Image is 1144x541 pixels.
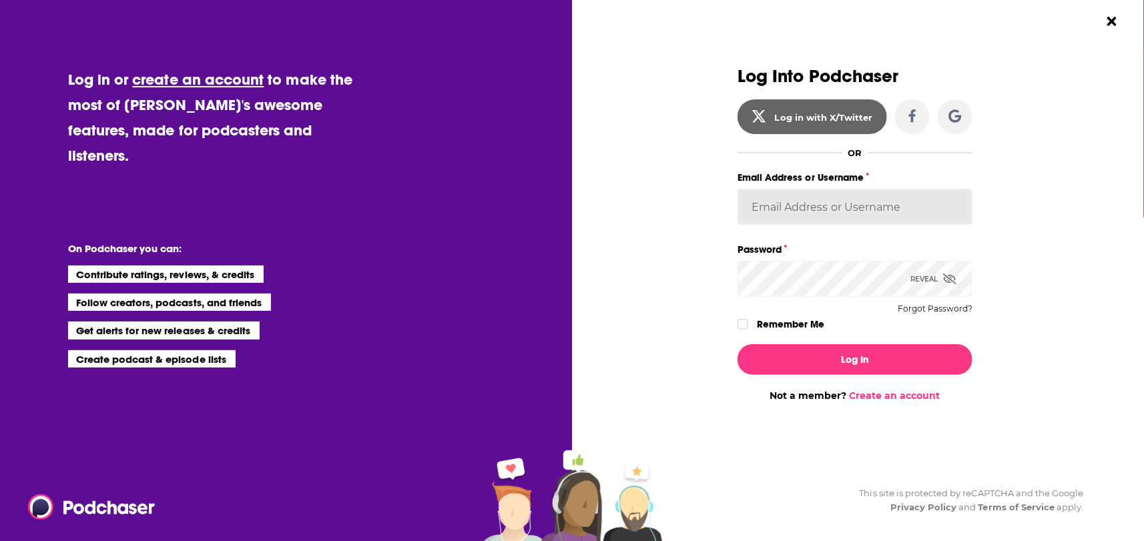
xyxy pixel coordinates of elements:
button: Close Button [1099,9,1125,34]
img: Podchaser - Follow, Share and Rate Podcasts [28,494,156,520]
label: Email Address or Username [738,169,972,186]
li: On Podchaser you can: [68,242,335,255]
a: create an account [132,70,264,89]
div: OR [848,147,862,158]
div: This site is protected by reCAPTCHA and the Google and apply. [849,486,1084,514]
a: Create an account [850,390,940,402]
a: Terms of Service [978,502,1055,512]
h3: Log Into Podchaser [738,67,972,86]
li: Follow creators, podcasts, and friends [68,294,272,311]
button: Forgot Password? [898,304,972,314]
button: Log In [738,344,972,375]
div: Reveal [910,261,956,297]
button: Log in with X/Twitter [738,99,887,134]
li: Contribute ratings, reviews, & credits [68,265,264,283]
li: Create podcast & episode lists [68,350,236,368]
li: Get alerts for new releases & credits [68,322,260,339]
label: Remember Me [757,316,824,333]
input: Email Address or Username [738,189,972,225]
a: Privacy Policy [890,502,957,512]
label: Password [738,241,972,258]
div: Log in with X/Twitter [775,112,873,123]
div: Not a member? [738,390,972,402]
a: Podchaser - Follow, Share and Rate Podcasts [28,494,146,520]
